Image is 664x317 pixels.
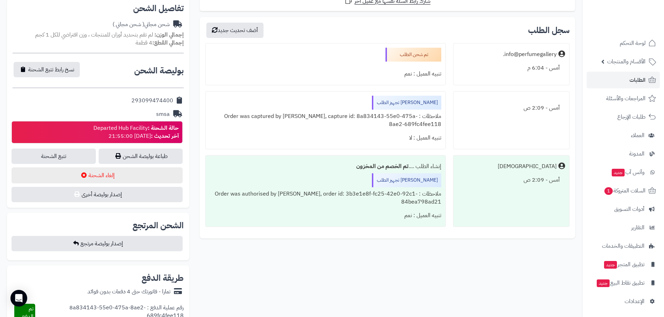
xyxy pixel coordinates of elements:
h2: طريقة الدفع [142,274,184,282]
a: التقارير [587,219,660,236]
div: إنشاء الطلب .... [210,160,441,173]
span: 1 [604,187,613,195]
div: smsa [156,110,170,118]
a: طباعة بوليصة الشحن [99,149,183,164]
button: إصدار بوليصة أخرى [12,187,183,202]
span: أدوات التسويق [614,204,644,214]
span: المدونة [629,149,644,159]
h2: تفاصيل الشحن [13,4,184,13]
a: أدوات التسويق [587,201,660,217]
button: إصدار بوليصة مرتجع [12,236,183,251]
h3: سجل الطلب [528,26,570,34]
button: إلغاء الشحنة [12,167,183,183]
a: المدونة [587,145,660,162]
div: 293099474400 [131,97,173,105]
div: تمارا - فاتورتك حتى 4 دفعات بدون فوائد [87,288,170,296]
span: لم تقم بتحديد أوزان للمنتجات ، وزن افتراضي للكل 1 كجم [35,31,153,39]
a: طلبات الإرجاع [587,109,660,125]
span: العملاء [631,130,644,140]
div: تم شحن الطلب [386,48,441,62]
div: أمس - 2:09 ص [458,101,565,115]
button: نسخ رابط تتبع الشحنة [14,62,80,77]
div: [PERSON_NAME] تجهيز الطلب [372,96,441,110]
div: info@perfumegallery. [503,50,557,58]
strong: إجمالي القطع: [152,39,184,47]
b: تم الخصم من المخزون [356,162,409,171]
div: ملاحظات : Order was captured by [PERSON_NAME], capture id: 8a834143-55e0-475a-8ae2-689fc4fee118 [210,110,441,131]
strong: آخر تحديث : [151,132,179,140]
div: Open Intercom Messenger [10,290,27,307]
a: المراجعات والأسئلة [587,90,660,107]
strong: حالة الشحنة : [148,124,179,132]
img: logo-2.png [617,17,657,32]
a: لوحة التحكم [587,35,660,51]
span: التقارير [631,223,644,232]
div: تنبيه العميل : نعم [210,67,441,81]
h2: الشحن المرتجع [132,221,184,230]
a: تتبع الشحنة [12,149,96,164]
a: العملاء [587,127,660,144]
span: جديد [612,169,625,176]
a: تطبيق نقاط البيعجديد [587,275,660,291]
div: Departed Hub Facility [DATE] 21:55:00 [93,124,179,140]
span: تطبيق المتجر [603,260,644,269]
span: وآتس آب [611,167,644,177]
span: المراجعات والأسئلة [606,94,646,103]
div: أمس - 6:04 م [458,61,565,75]
div: [PERSON_NAME] تجهيز الطلب [372,173,441,187]
button: أضف تحديث جديد [206,23,264,38]
span: جديد [597,279,610,287]
a: الإعدادات [587,293,660,310]
div: أمس - 2:09 ص [458,173,565,187]
span: نسخ رابط تتبع الشحنة [28,65,74,74]
div: تنبيه العميل : لا [210,131,441,145]
span: لوحة التحكم [620,38,646,48]
span: السلات المتروكة [604,186,646,196]
span: جديد [604,261,617,269]
span: طلبات الإرجاع [617,112,646,122]
strong: إجمالي الوزن: [154,31,184,39]
a: التطبيقات والخدمات [587,238,660,254]
div: شحن مجاني [113,21,170,29]
a: الطلبات [587,72,660,88]
a: وآتس آبجديد [587,164,660,181]
a: السلات المتروكة1 [587,182,660,199]
div: [DEMOGRAPHIC_DATA] [498,163,557,171]
span: الأقسام والمنتجات [607,57,646,66]
span: التطبيقات والخدمات [602,241,644,251]
span: تطبيق نقاط البيع [596,278,644,288]
div: تنبيه العميل : نعم [210,209,441,222]
span: الإعدادات [625,296,644,306]
span: الطلبات [629,75,646,85]
span: ( شحن مجاني ) [113,20,144,29]
div: ملاحظات : Order was authorised by [PERSON_NAME], order id: 3b3e1e8f-fc25-42e0-92c1-84bea798ad21 [210,187,441,209]
a: تطبيق المتجرجديد [587,256,660,273]
small: 4 قطعة [136,39,184,47]
h2: بوليصة الشحن [134,66,184,75]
